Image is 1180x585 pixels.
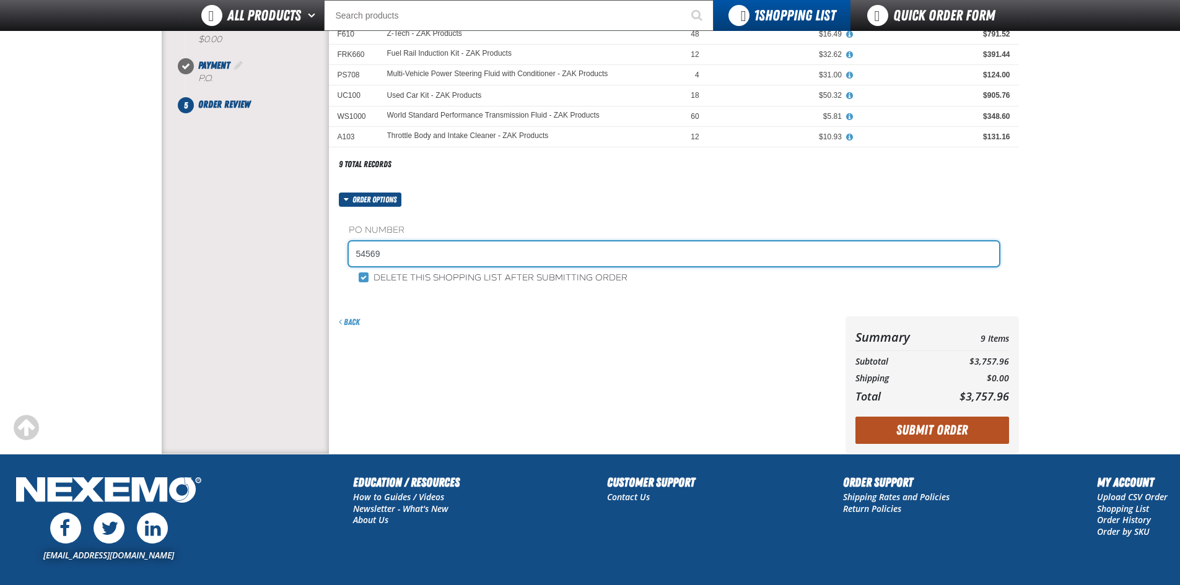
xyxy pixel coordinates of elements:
label: Delete this shopping list after submitting order [359,272,627,284]
li: Shipping Method. Step 3 of 5. Completed [186,7,329,58]
th: Total [855,386,936,406]
a: Contact Us [607,491,650,503]
h2: Customer Support [607,473,695,492]
a: Fuel Rail Induction Kit - ZAK Products [387,50,512,58]
button: Order options [339,193,402,207]
div: Free Shipping: [198,22,329,46]
td: F610 [329,24,378,44]
div: $131.16 [859,132,1010,142]
div: P.O. [198,73,329,85]
div: $391.44 [859,50,1010,59]
a: Return Policies [843,503,901,514]
span: 5 [178,97,194,113]
div: $50.32 [717,90,842,100]
td: $0.00 [935,370,1008,387]
a: How to Guides / Videos [353,491,444,503]
a: [EMAIL_ADDRESS][DOMAIN_NAME] [43,549,174,561]
button: View All Prices for Used Car Kit - ZAK Products [842,90,858,102]
div: $16.49 [717,29,842,39]
a: Back [339,317,360,327]
span: 60 [691,112,699,121]
div: $5.81 [717,111,842,121]
a: Throttle Body and Intake Cleaner - ZAK Products [387,132,549,141]
a: About Us [353,514,388,526]
button: View All Prices for Fuel Rail Induction Kit - ZAK Products [842,50,858,61]
span: 4 [695,71,699,79]
td: UC100 [329,85,378,106]
img: Nexemo Logo [12,473,205,509]
button: View All Prices for Z-Tech - ZAK Products [842,29,858,40]
td: FRK660 [329,45,378,65]
div: $124.00 [859,70,1010,80]
td: 9 Items [935,326,1008,348]
td: A103 [329,126,378,147]
div: $31.00 [717,70,842,80]
span: Order options [352,193,401,207]
span: All Products [227,4,301,27]
div: $905.76 [859,90,1010,100]
a: World Standard Performance Transmission Fluid - ZAK Products [387,111,600,120]
span: 48 [691,30,699,38]
h2: Order Support [843,473,950,492]
li: Order Review. Step 5 of 5. Not Completed [186,97,329,112]
span: 12 [691,50,699,59]
h2: My Account [1097,473,1168,492]
button: View All Prices for Throttle Body and Intake Cleaner - ZAK Products [842,132,858,143]
span: Payment [198,59,230,71]
button: View All Prices for Multi-Vehicle Power Steering Fluid with Conditioner - ZAK Products [842,70,858,81]
a: Shopping List [1097,503,1149,514]
a: Used Car Kit - ZAK Products [387,91,482,100]
td: WS1000 [329,106,378,126]
a: Shipping Rates and Policies [843,491,950,503]
a: Order by SKU [1097,526,1150,537]
div: 9 total records [339,158,391,170]
div: $348.60 [859,111,1010,121]
button: View All Prices for World Standard Performance Transmission Fluid - ZAK Products [842,111,858,123]
li: Payment. Step 4 of 5. Completed [186,58,329,97]
div: $32.62 [717,50,842,59]
a: Order History [1097,514,1151,526]
span: Order Review [198,98,250,110]
a: Multi-Vehicle Power Steering Fluid with Conditioner - ZAK Products [387,70,608,79]
h2: Education / Resources [353,473,460,492]
td: $3,757.96 [935,353,1008,370]
div: $791.52 [859,29,1010,39]
label: PO Number [349,225,999,236]
a: Upload CSV Order [1097,491,1168,503]
strong: $0.00 [198,34,222,45]
div: Scroll to the top [12,414,40,441]
span: 12 [691,132,699,141]
td: PS708 [329,65,378,85]
button: Submit Order [855,417,1009,444]
input: Delete this shopping list after submitting order [359,272,369,282]
th: Shipping [855,370,936,387]
a: Edit Payment [232,59,245,71]
span: Shopping List [754,7,836,24]
strong: 1 [754,7,759,24]
div: $10.93 [717,132,842,142]
a: Newsletter - What's New [353,503,448,514]
th: Summary [855,326,936,348]
span: $3,757.96 [959,389,1009,404]
th: Subtotal [855,353,936,370]
span: 18 [691,91,699,100]
a: Z-Tech - ZAK Products [387,29,462,38]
